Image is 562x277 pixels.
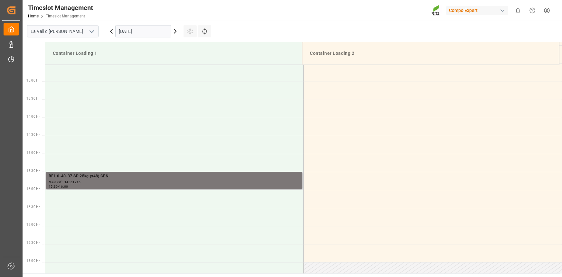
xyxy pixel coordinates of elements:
[49,185,58,188] div: 15:30
[26,151,40,154] span: 15:00 Hr
[115,25,171,37] input: DD.MM.YYYY
[26,187,40,191] span: 16:00 Hr
[511,3,525,18] button: show 0 new notifications
[26,133,40,136] span: 14:30 Hr
[26,205,40,209] span: 16:30 Hr
[58,185,59,188] div: -
[446,6,508,15] div: Compo Expert
[26,79,40,82] span: 13:00 Hr
[26,223,40,227] span: 17:00 Hr
[27,25,99,37] input: Type to search/select
[26,115,40,118] span: 14:00 Hr
[28,3,93,13] div: Timeslot Management
[308,47,554,59] div: Container Loading 2
[525,3,540,18] button: Help Center
[87,26,96,36] button: open menu
[49,180,300,185] div: Main ref : 14051215
[446,4,511,16] button: Compo Expert
[26,241,40,245] span: 17:30 Hr
[432,5,442,16] img: Screenshot%202023-09-29%20at%2010.02.21.png_1712312052.png
[59,185,68,188] div: 16:00
[28,14,39,18] a: Home
[49,173,300,180] div: BFL 0-40-37 SP 25kg (x48) GEN
[26,169,40,173] span: 15:30 Hr
[26,97,40,100] span: 13:30 Hr
[26,259,40,263] span: 18:00 Hr
[50,47,297,59] div: Container Loading 1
